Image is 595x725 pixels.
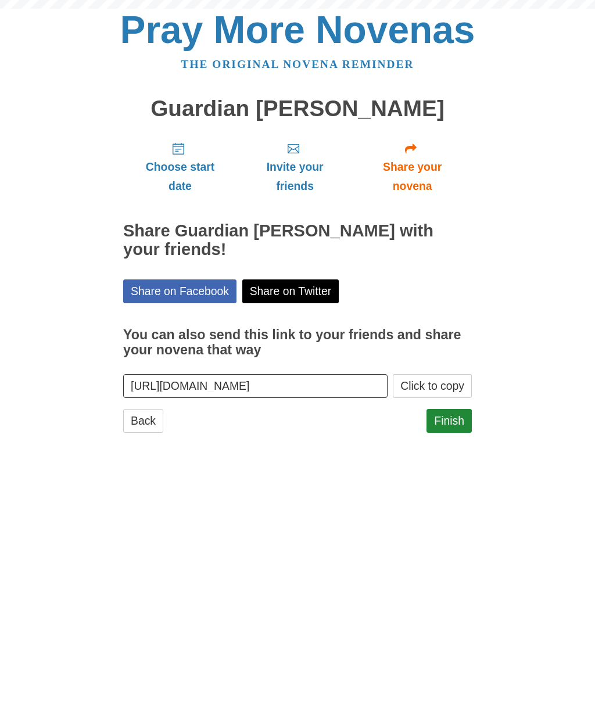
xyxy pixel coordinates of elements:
a: Pray More Novenas [120,8,475,51]
span: Invite your friends [249,157,341,196]
a: Share on Facebook [123,279,236,303]
a: Choose start date [123,132,237,202]
a: Share on Twitter [242,279,339,303]
h1: Guardian [PERSON_NAME] [123,96,472,121]
span: Choose start date [135,157,225,196]
a: The original novena reminder [181,58,414,70]
a: Share your novena [353,132,472,202]
h2: Share Guardian [PERSON_NAME] with your friends! [123,222,472,259]
a: Back [123,409,163,433]
button: Click to copy [393,374,472,398]
a: Invite your friends [237,132,353,202]
h3: You can also send this link to your friends and share your novena that way [123,328,472,357]
a: Finish [426,409,472,433]
span: Share your novena [364,157,460,196]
